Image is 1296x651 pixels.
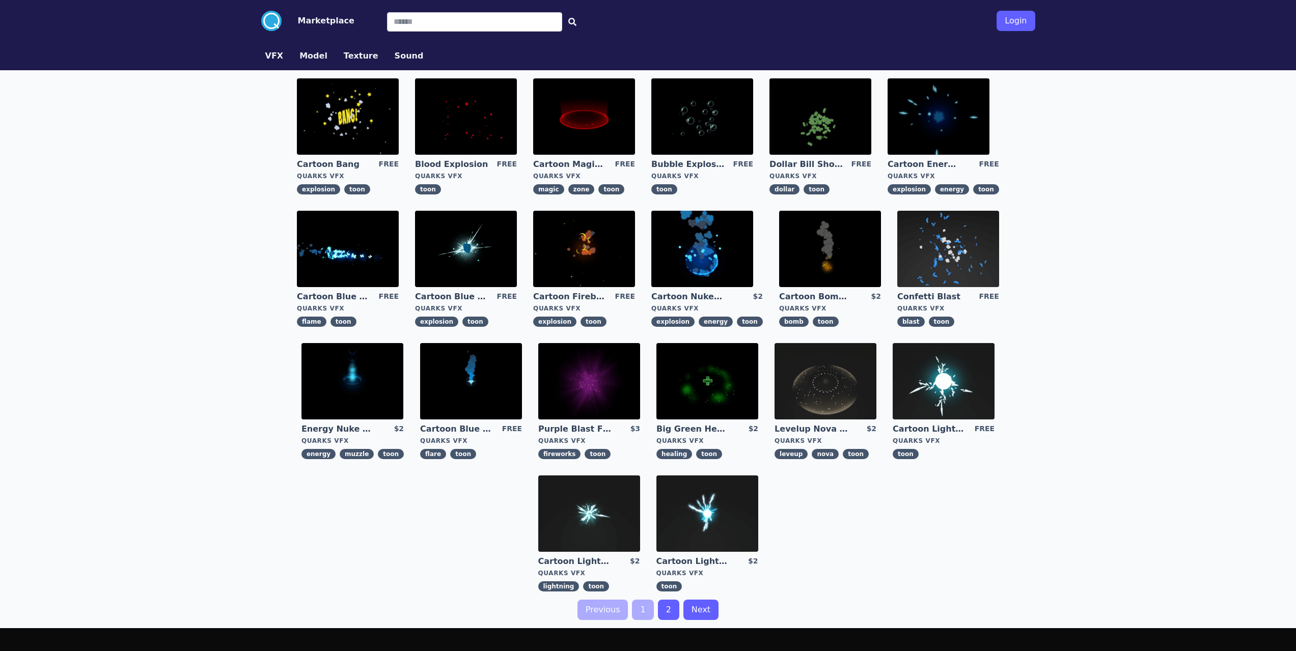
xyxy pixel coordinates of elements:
div: $2 [748,556,758,567]
a: Cartoon Blue Gas Explosion [415,291,488,302]
div: $2 [394,423,404,435]
div: FREE [497,159,517,170]
span: toon [929,317,955,327]
img: imgAlt [897,211,999,287]
a: Cartoon Lightning Ball with Bloom [656,556,730,567]
span: magic [533,184,564,194]
span: explosion [297,184,340,194]
a: Cartoon Blue Flare [420,423,493,435]
a: Big Green Healing Effect [656,423,730,435]
div: Quarks VFX [779,304,881,313]
img: imgAlt [538,475,640,552]
a: Bubble Explosion [651,159,725,170]
button: Model [299,50,327,62]
a: Cartoon Bomb Fuse [779,291,852,302]
a: 2 [658,600,679,620]
img: imgAlt [420,343,522,419]
img: imgAlt [651,211,753,287]
div: FREE [379,159,399,170]
a: Levelup Nova Effect [775,423,848,435]
a: Dollar Bill Shower [769,159,843,170]
div: FREE [615,159,635,170]
span: toon [656,581,682,591]
span: toon [581,317,606,327]
div: Quarks VFX [775,437,876,445]
span: toon [651,184,677,194]
button: VFX [265,50,284,62]
div: FREE [502,423,522,435]
div: Quarks VFX [538,437,640,445]
div: $2 [871,291,880,302]
button: Texture [344,50,378,62]
div: Quarks VFX [420,437,522,445]
a: Model [291,50,336,62]
span: explosion [888,184,931,194]
div: FREE [979,159,999,170]
a: Texture [336,50,387,62]
span: nova [812,449,839,459]
img: imgAlt [301,343,403,419]
span: energy [699,317,733,327]
div: Quarks VFX [533,304,635,313]
img: imgAlt [893,343,995,419]
img: imgAlt [533,211,635,287]
div: Quarks VFX [538,569,640,577]
img: imgAlt [779,211,881,287]
a: Next [683,600,719,620]
div: Quarks VFX [769,172,871,180]
img: imgAlt [297,78,399,155]
div: FREE [975,423,995,435]
input: Search [387,12,562,32]
a: Cartoon Lightning Ball Explosion [538,556,612,567]
span: toon [585,449,611,459]
span: explosion [415,317,458,327]
div: FREE [615,291,635,302]
div: $2 [630,556,640,567]
a: Marketplace [282,15,354,27]
span: zone [568,184,595,194]
div: Quarks VFX [651,172,753,180]
div: Quarks VFX [297,172,399,180]
span: toon [330,317,356,327]
img: imgAlt [656,475,758,552]
img: imgAlt [415,78,517,155]
div: Quarks VFX [415,172,517,180]
span: toon [583,581,609,591]
div: Quarks VFX [301,437,404,445]
div: Quarks VFX [415,304,517,313]
span: energy [935,184,969,194]
span: energy [301,449,336,459]
a: 1 [632,600,653,620]
div: Quarks VFX [888,172,999,180]
span: toon [696,449,722,459]
img: imgAlt [297,211,399,287]
div: Quarks VFX [897,304,999,313]
img: imgAlt [656,343,758,419]
span: toon [843,449,869,459]
a: Blood Explosion [415,159,488,170]
div: FREE [733,159,753,170]
img: imgAlt [538,343,640,419]
div: Quarks VFX [297,304,399,313]
div: FREE [497,291,517,302]
span: fireworks [538,449,581,459]
span: blast [897,317,925,327]
div: Quarks VFX [893,437,995,445]
span: flare [420,449,446,459]
a: Confetti Blast [897,291,971,302]
button: Sound [395,50,424,62]
div: FREE [979,291,999,302]
img: imgAlt [888,78,989,155]
a: Purple Blast Fireworks [538,423,612,435]
span: toon [893,449,919,459]
span: lightning [538,581,580,591]
span: toon [737,317,763,327]
span: explosion [533,317,576,327]
a: Energy Nuke Muzzle Flash [301,423,375,435]
div: Quarks VFX [533,172,635,180]
img: imgAlt [533,78,635,155]
span: toon [378,449,404,459]
img: imgAlt [769,78,871,155]
span: flame [297,317,326,327]
img: imgAlt [775,343,876,419]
